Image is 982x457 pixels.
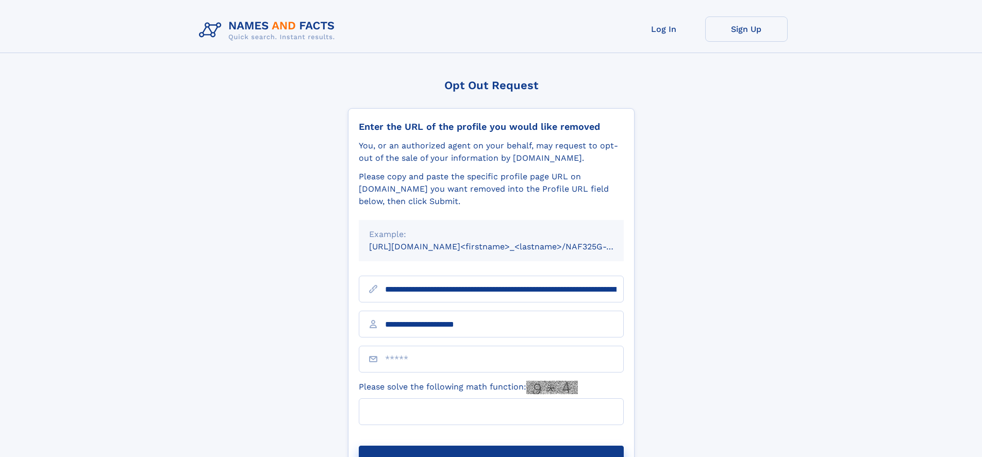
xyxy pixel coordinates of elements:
[359,381,578,394] label: Please solve the following math function:
[623,16,705,42] a: Log In
[195,16,343,44] img: Logo Names and Facts
[359,140,624,164] div: You, or an authorized agent on your behalf, may request to opt-out of the sale of your informatio...
[369,242,643,251] small: [URL][DOMAIN_NAME]<firstname>_<lastname>/NAF325G-xxxxxxxx
[348,79,635,92] div: Opt Out Request
[369,228,613,241] div: Example:
[359,171,624,208] div: Please copy and paste the specific profile page URL on [DOMAIN_NAME] you want removed into the Pr...
[705,16,788,42] a: Sign Up
[359,121,624,132] div: Enter the URL of the profile you would like removed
